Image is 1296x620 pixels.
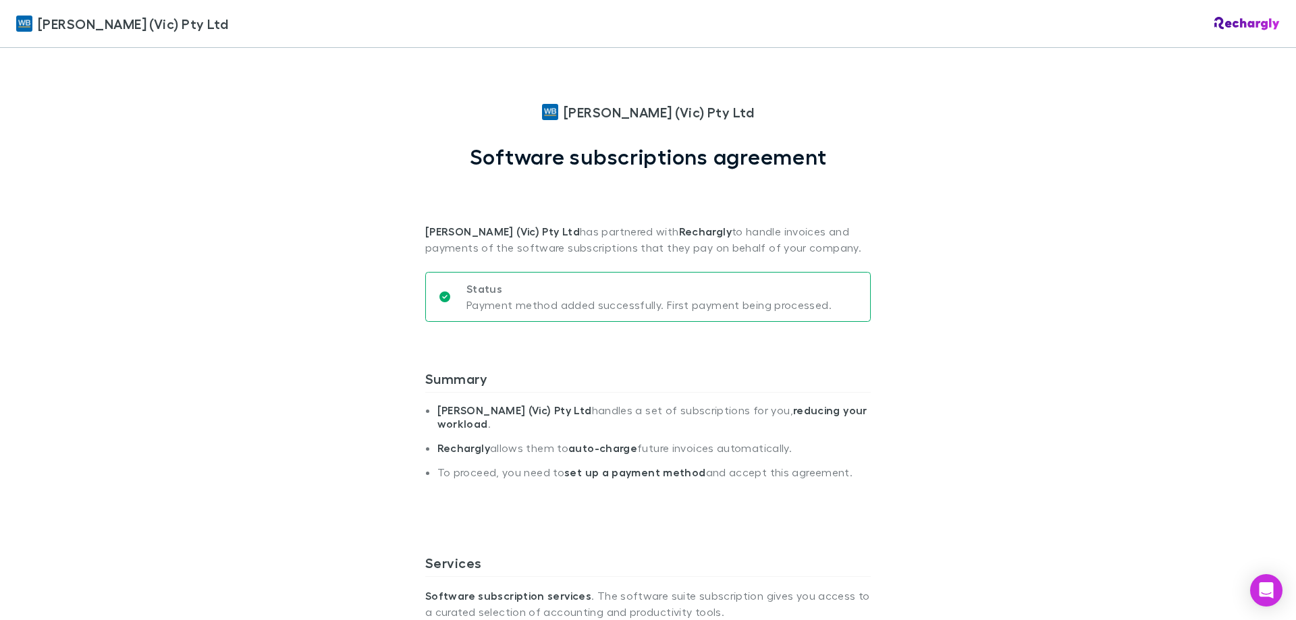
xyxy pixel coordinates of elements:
[1214,17,1280,30] img: Rechargly Logo
[16,16,32,32] img: William Buck (Vic) Pty Ltd's Logo
[38,13,228,34] span: [PERSON_NAME] (Vic) Pty Ltd
[1250,574,1282,607] div: Open Intercom Messenger
[564,466,705,479] strong: set up a payment method
[437,403,867,430] strong: reducing your workload
[564,102,754,122] span: [PERSON_NAME] (Vic) Pty Ltd
[437,403,592,417] strong: [PERSON_NAME] (Vic) Pty Ltd
[437,403,871,441] li: handles a set of subscriptions for you, .
[425,169,871,256] p: has partnered with to handle invoices and payments of the software subscriptions that they pay on...
[437,441,871,466] li: allows them to future invoices automatically.
[437,466,871,490] li: To proceed, you need to and accept this agreement.
[437,441,490,455] strong: Rechargly
[466,281,832,297] p: Status
[679,225,732,238] strong: Rechargly
[425,225,580,238] strong: [PERSON_NAME] (Vic) Pty Ltd
[425,555,871,576] h3: Services
[470,144,827,169] h1: Software subscriptions agreement
[466,297,832,313] p: Payment method added successfully. First payment being processed.
[542,104,558,120] img: William Buck (Vic) Pty Ltd's Logo
[425,589,591,602] strong: Software subscription services
[568,441,637,455] strong: auto-charge
[425,370,871,392] h3: Summary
